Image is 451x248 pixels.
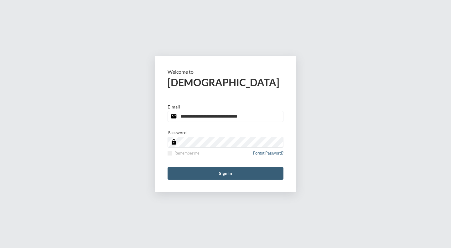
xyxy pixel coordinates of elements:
p: E-mail [168,104,180,109]
button: Sign in [168,167,283,180]
a: Forgot Password? [253,151,283,159]
p: Password [168,130,187,135]
p: Welcome to [168,69,283,75]
label: Remember me [168,151,200,156]
h2: [DEMOGRAPHIC_DATA] [168,76,283,88]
